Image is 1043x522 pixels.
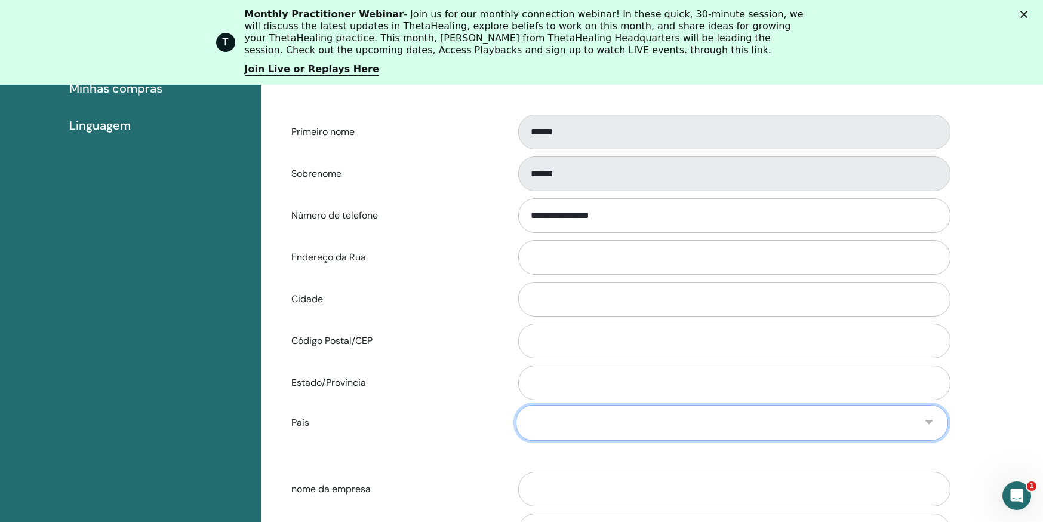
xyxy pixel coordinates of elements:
[1027,481,1036,491] span: 1
[69,79,162,97] span: Minhas compras
[282,371,507,394] label: Estado/Província
[1020,11,1032,18] div: Fechar
[282,204,507,227] label: Número de telefone
[1002,481,1031,510] iframe: Intercom live chat
[69,116,131,134] span: Linguagem
[282,412,507,434] label: País
[245,8,404,20] b: Monthly Practitioner Webinar
[282,288,507,311] label: Cidade
[282,121,507,143] label: Primeiro nome
[245,8,808,56] div: - Join us for our monthly connection webinar! In these quick, 30-minute session, we will discuss ...
[282,246,507,269] label: Endereço da Rua
[245,63,379,76] a: Join Live or Replays Here
[282,162,507,185] label: Sobrenome
[282,330,507,352] label: Código Postal/CEP
[216,33,235,52] div: Profile image for ThetaHealing
[282,478,507,500] label: nome da empresa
